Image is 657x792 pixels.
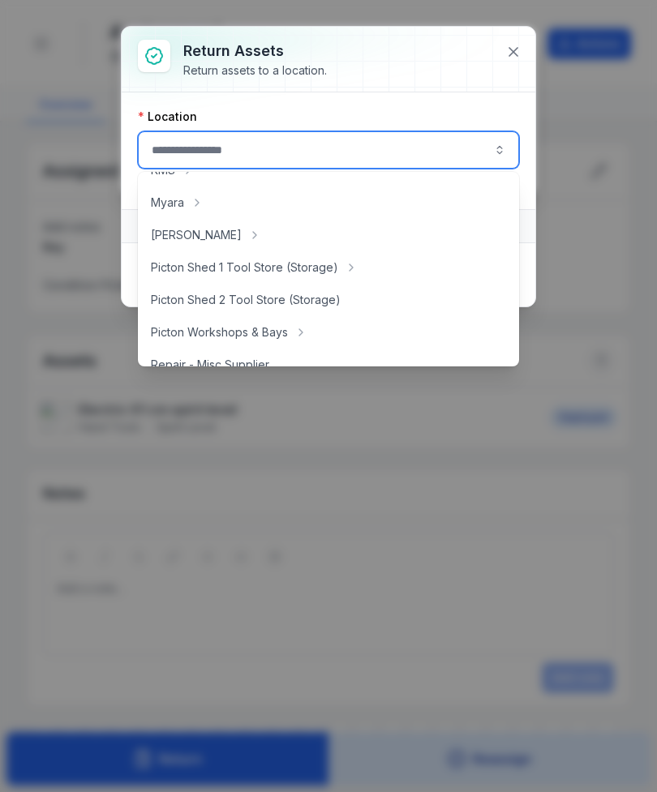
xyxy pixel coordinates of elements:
[138,109,197,125] label: Location
[122,210,535,242] button: Assets1
[151,324,288,340] span: Picton Workshops & Bays
[151,195,184,211] span: Myara
[151,357,269,373] span: Repair - Misc Supplier
[151,227,242,243] span: [PERSON_NAME]
[183,62,327,79] div: Return assets to a location.
[151,292,341,308] span: Picton Shed 2 Tool Store (Storage)
[151,259,338,276] span: Picton Shed 1 Tool Store (Storage)
[183,40,327,62] h3: Return assets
